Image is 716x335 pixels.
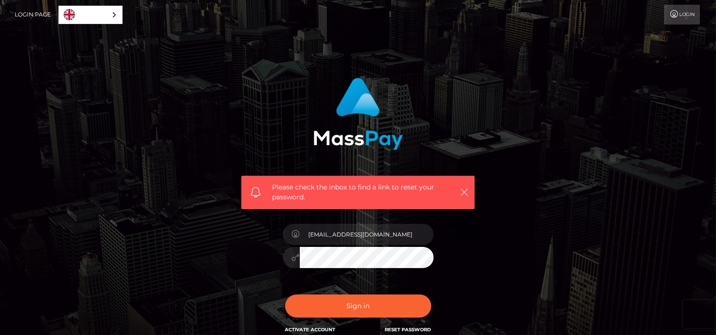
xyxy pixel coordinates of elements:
div: Language [58,6,123,24]
aside: Language selected: English [58,6,123,24]
a: Reset Password [385,327,431,333]
input: E-mail... [300,224,434,245]
a: Login Page [15,5,51,25]
img: MassPay Login [313,78,403,150]
a: Activate Account [285,327,336,333]
button: Sign in [285,294,431,318]
a: Login [664,5,700,25]
a: English [59,6,122,24]
span: Please check the inbox to find a link to reset your password. [272,182,444,202]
